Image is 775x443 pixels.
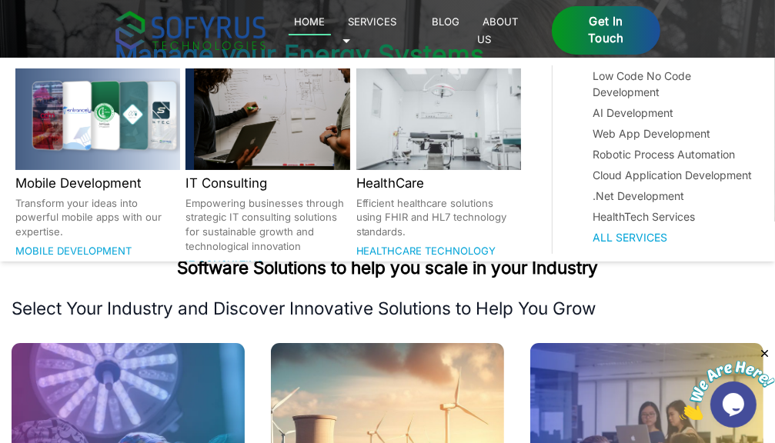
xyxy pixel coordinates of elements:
h2: IT Consulting [185,173,350,193]
a: Mobile Development [15,245,132,257]
a: Services 🞃 [342,12,397,48]
h2: Software Solutions to help you scale in your Industry [12,256,763,279]
a: Home [289,12,331,35]
img: sofyrus [115,11,266,50]
a: Web App Development [593,125,754,142]
p: Transform your ideas into powerful mobile apps with our expertise. [15,196,180,239]
a: IT Consulting [185,258,264,271]
a: .Net Development [593,188,754,204]
a: Get in Touch [552,6,660,55]
a: All Services [593,229,754,245]
h2: Mobile Development [15,173,180,193]
iframe: chat widget [680,347,775,420]
a: Blog [426,12,466,31]
a: Healthcare Technology Consulting [356,245,496,275]
h2: HealthCare [356,173,521,193]
a: HealthTech Services [593,208,754,225]
a: About Us [477,12,519,48]
a: Low Code No Code Development [593,68,754,100]
a: Robotic Process Automation [593,146,754,162]
p: Empowering businesses through strategic IT consulting solutions for sustainable growth and techno... [185,196,350,254]
a: Cloud Application Development [593,167,754,183]
p: Efficient healthcare solutions using FHIR and HL7 technology standards. [356,196,521,239]
a: AI Development [593,105,754,121]
p: Select Your Industry and Discover Innovative Solutions to Help You Grow [12,297,763,320]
